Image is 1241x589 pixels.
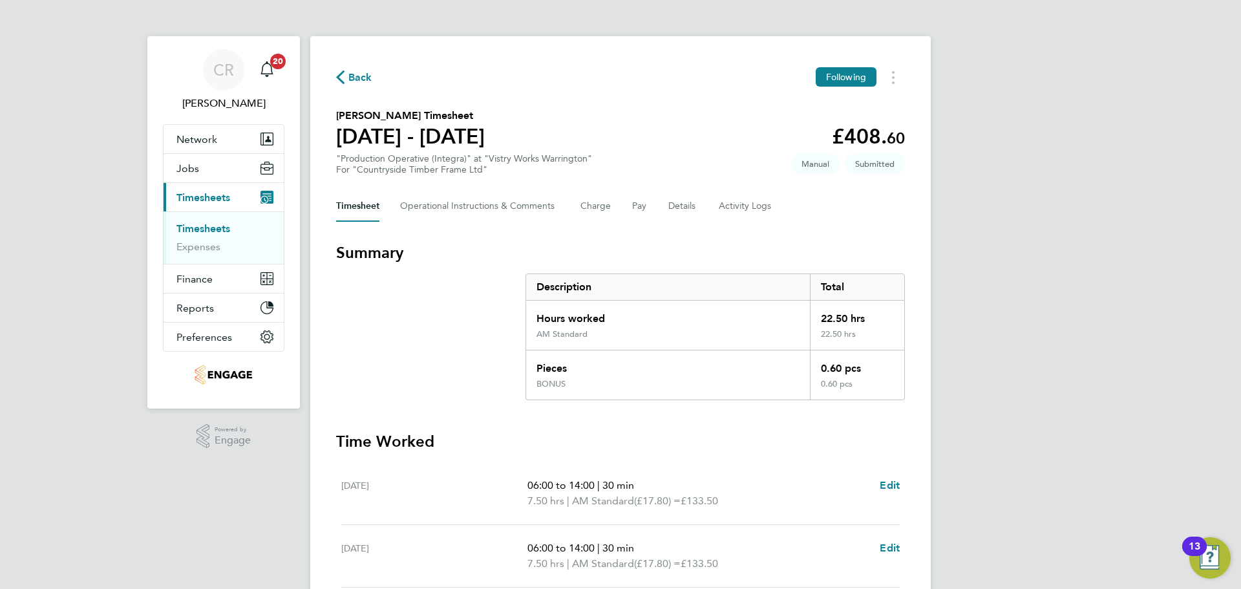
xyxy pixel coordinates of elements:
span: £133.50 [681,495,718,507]
span: Back [348,70,372,85]
span: This timesheet is Submitted. [845,153,905,175]
nav: Main navigation [147,36,300,409]
h3: Summary [336,242,905,263]
span: Edit [880,479,900,491]
a: Edit [880,478,900,493]
h2: [PERSON_NAME] Timesheet [336,108,485,123]
span: Finance [176,273,213,285]
span: | [597,479,600,491]
button: Finance [164,264,284,293]
span: AM Standard [572,493,634,509]
button: Following [816,67,876,87]
button: Activity Logs [719,191,773,222]
div: Summary [525,273,905,400]
div: Total [810,274,904,300]
span: This timesheet was manually created. [791,153,840,175]
span: Caitlin Rae [163,96,284,111]
div: BONUS [536,379,566,389]
span: CR [213,61,234,78]
div: Description [526,274,810,300]
span: 60 [887,129,905,147]
div: Timesheets [164,211,284,264]
span: | [597,542,600,554]
span: £133.50 [681,557,718,570]
span: Reports [176,302,214,314]
button: Timesheets Menu [882,67,905,87]
div: [DATE] [341,478,527,509]
span: Engage [215,435,251,446]
span: AM Standard [572,556,634,572]
span: Network [176,133,217,145]
div: [DATE] [341,541,527,572]
button: Network [164,125,284,153]
span: Following [826,71,866,83]
span: Preferences [176,331,232,343]
span: 06:00 to 14:00 [527,542,595,554]
button: Timesheet [336,191,379,222]
span: Jobs [176,162,199,175]
div: For "Countryside Timber Frame Ltd" [336,164,592,175]
span: 30 min [602,479,634,491]
button: Open Resource Center, 13 new notifications [1189,537,1231,579]
app-decimal: £408. [832,124,905,149]
button: Charge [580,191,611,222]
a: Edit [880,541,900,556]
span: Timesheets [176,191,230,204]
button: Reports [164,294,284,322]
span: | [567,495,569,507]
h1: [DATE] - [DATE] [336,123,485,149]
img: integrapeople-logo-retina.png [195,365,252,385]
a: 20 [254,49,280,91]
span: (£17.80) = [634,495,681,507]
h3: Time Worked [336,431,905,452]
span: 30 min [602,542,634,554]
a: Expenses [176,241,220,253]
a: Timesheets [176,222,230,235]
span: Powered by [215,424,251,435]
span: | [567,557,569,570]
div: "Production Operative (Integra)" at "Vistry Works Warrington" [336,153,592,175]
span: 06:00 to 14:00 [527,479,595,491]
div: Pieces [526,350,810,379]
div: 22.50 hrs [810,329,904,350]
div: 0.60 pcs [810,350,904,379]
button: Timesheets [164,183,284,211]
div: AM Standard [536,329,588,339]
a: Powered byEngage [196,424,251,449]
button: Preferences [164,323,284,351]
button: Operational Instructions & Comments [400,191,560,222]
span: 7.50 hrs [527,495,564,507]
div: Hours worked [526,301,810,329]
span: Edit [880,542,900,554]
button: Jobs [164,154,284,182]
a: Go to home page [163,365,284,385]
div: 13 [1189,546,1200,563]
a: CR[PERSON_NAME] [163,49,284,111]
button: Pay [632,191,648,222]
span: (£17.80) = [634,557,681,570]
span: 7.50 hrs [527,557,564,570]
span: 20 [270,54,286,69]
div: 22.50 hrs [810,301,904,329]
button: Back [336,69,372,85]
button: Details [668,191,698,222]
div: 0.60 pcs [810,379,904,400]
